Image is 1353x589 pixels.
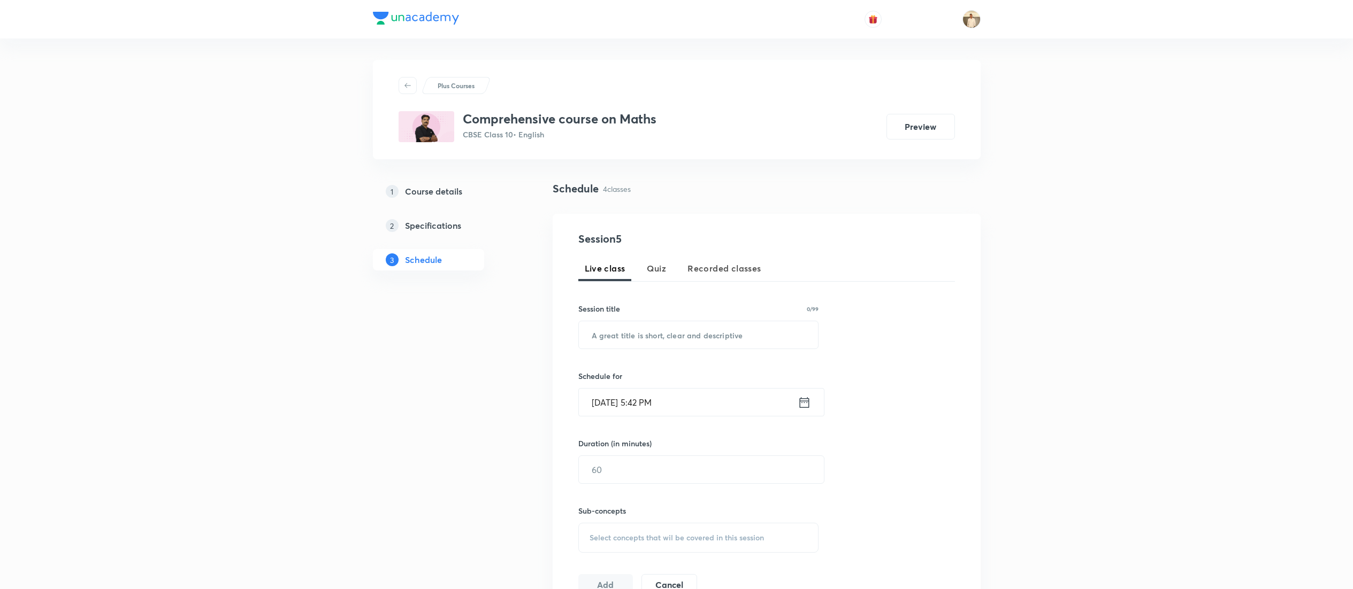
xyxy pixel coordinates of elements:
[405,253,442,266] h5: Schedule
[590,533,764,542] span: Select concepts that wil be covered in this session
[463,129,656,140] p: CBSE Class 10 • English
[386,219,399,232] p: 2
[399,111,454,142] img: 49E451EB-0A17-4EFC-AC38-6AAF92A5DDA5_plus.png
[579,321,819,348] input: A great title is short, clear and descriptive
[687,262,761,275] span: Recorded classes
[585,262,625,275] span: Live class
[886,114,955,139] button: Preview
[578,438,652,449] h6: Duration (in minutes)
[373,12,459,27] a: Company Logo
[405,219,461,232] h5: Specifications
[438,81,475,90] p: Plus Courses
[553,181,599,197] h4: Schedule
[373,181,518,202] a: 1Course details
[647,262,667,275] span: Quiz
[578,370,819,382] h6: Schedule for
[578,303,620,314] h6: Session title
[962,10,981,28] img: Chandrakant Deshmukh
[386,185,399,198] p: 1
[865,11,882,28] button: avatar
[373,12,459,25] img: Company Logo
[578,231,774,247] h4: Session 5
[579,456,824,483] input: 60
[603,183,631,195] p: 4 classes
[373,215,518,236] a: 2Specifications
[386,253,399,266] p: 3
[578,505,819,516] h6: Sub-concepts
[463,111,656,127] h3: Comprehensive course on Maths
[868,14,878,24] img: avatar
[405,185,462,198] h5: Course details
[807,306,819,312] p: 0/99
